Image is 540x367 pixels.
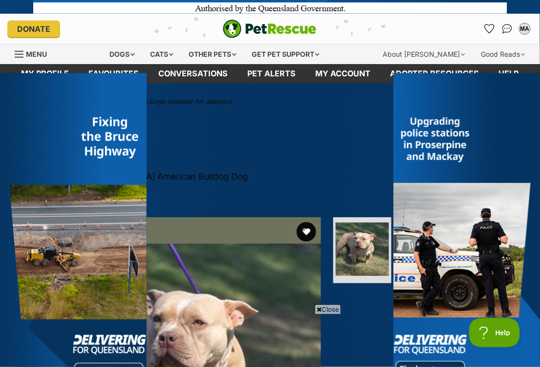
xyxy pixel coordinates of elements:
button: favourite [297,222,316,242]
p: Medium [DEMOGRAPHIC_DATA] American Bulldog Dog [24,170,331,183]
iframe: Help Scout Beacon - Open [469,318,520,347]
iframe: Advertisement [92,318,448,362]
a: PetRescue [223,20,317,38]
div: Get pet support [245,45,327,64]
a: conversations [149,64,238,83]
div: Cats [144,45,181,64]
a: My account [306,64,381,83]
div: About [PERSON_NAME] [376,45,473,64]
a: Dogs available for adoption [150,97,232,105]
a: Pet alerts [238,64,306,83]
a: Adopter resources [381,64,489,83]
img: logo-e224e6f780fb5917bec1dbf3a21bbac754714ae5b6737aabdf751b685950b380.svg [223,20,317,38]
p: Looking for love [24,152,331,166]
h1: Kardi [24,125,331,147]
img: Photo of Kardi [336,223,389,276]
div: Other pets [182,45,244,64]
span: Close [315,304,341,314]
